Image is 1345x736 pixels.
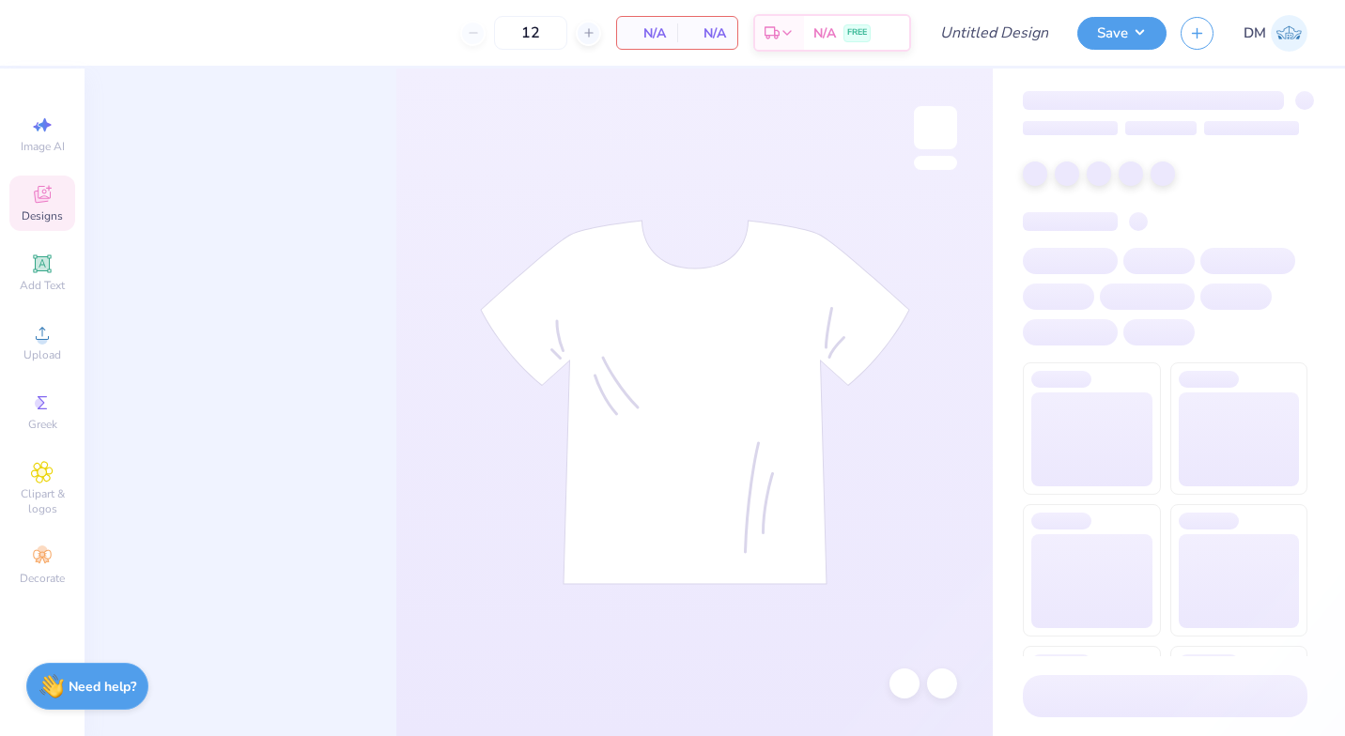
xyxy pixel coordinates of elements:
[847,26,867,39] span: FREE
[20,571,65,586] span: Decorate
[20,278,65,293] span: Add Text
[23,347,61,362] span: Upload
[480,220,910,585] img: tee-skeleton.svg
[1271,15,1307,52] img: Daijha Mckinley
[925,14,1063,52] input: Untitled Design
[21,139,65,154] span: Image AI
[1244,23,1266,44] span: DM
[628,23,666,43] span: N/A
[22,208,63,223] span: Designs
[28,417,57,432] span: Greek
[69,678,136,696] strong: Need help?
[1244,15,1307,52] a: DM
[813,23,836,43] span: N/A
[1077,17,1167,50] button: Save
[9,486,75,516] span: Clipart & logos
[494,16,567,50] input: – –
[688,23,726,43] span: N/A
